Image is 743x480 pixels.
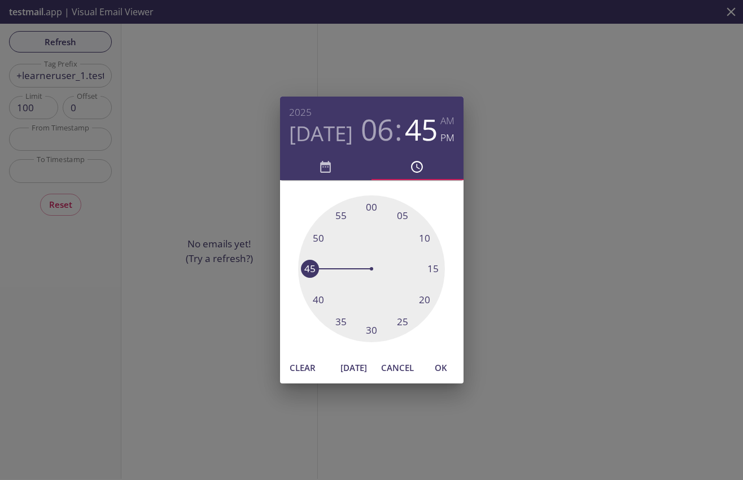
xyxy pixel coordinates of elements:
button: [DATE] [289,121,353,146]
span: Cancel [381,360,414,375]
span: OK [427,360,454,375]
button: Cancel [377,357,418,378]
button: Clear [285,357,321,378]
button: 06 [361,112,394,146]
button: AM [440,112,454,129]
button: 45 [405,112,438,146]
button: [DATE] [336,357,372,378]
h3: : [395,112,403,146]
button: 2025 [289,104,312,121]
span: Clear [289,360,316,375]
button: OK [423,357,459,378]
button: PM [440,129,454,146]
span: [DATE] [340,360,368,375]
